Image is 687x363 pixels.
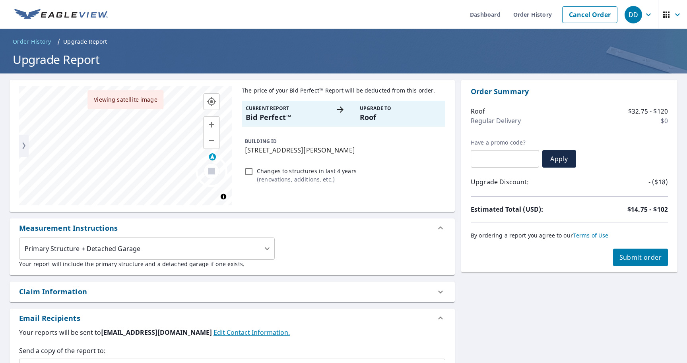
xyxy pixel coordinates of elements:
[245,145,442,155] p: [STREET_ADDRESS][PERSON_NAME]
[19,223,118,234] div: Measurement Instructions
[471,106,485,116] p: Roof
[242,86,445,95] p: The price of your Bid Perfect™ Report will be deducted from this order.
[19,135,29,157] button: Open side panel
[209,153,216,163] div: Drag to rotate, click for north
[19,328,445,337] label: Your reports will be sent to
[10,218,455,237] div: Measurement Instructions
[204,163,219,179] button: Switch to oblique
[246,112,327,123] p: Bid Perfect™
[246,105,327,112] p: Current Report
[549,154,570,163] span: Apply
[360,112,441,123] p: Roof
[13,38,51,46] span: Order History
[471,116,521,126] p: Regular Delivery
[661,116,668,126] p: $0
[94,93,157,107] div: Viewing satellite image
[628,106,668,116] p: $32.75 - $120
[360,105,441,112] p: Upgrade To
[573,232,609,239] a: Terms of Use
[471,177,569,187] p: Upgrade Discount:
[562,6,617,23] a: Cancel Order
[619,253,662,262] span: Submit order
[257,175,357,183] p: ( renovations, additions, etc. )
[14,9,108,21] img: EV Logo
[19,260,445,268] p: Your report will include the primary structure and a detached garage if one exists.
[101,328,213,337] b: [EMAIL_ADDRESS][DOMAIN_NAME]
[627,205,668,214] p: $14.75 - $102
[471,232,668,239] p: By ordering a report you agree to our
[10,35,677,48] nav: breadcrumb
[648,177,668,187] p: - ($18)
[10,282,455,302] div: Claim Information
[57,37,60,46] li: /
[19,313,80,324] div: Email Recipients
[471,205,569,214] p: Estimated Total (USD):
[19,346,445,355] label: Send a copy of the report to:
[10,51,677,68] h1: Upgrade Report
[257,167,357,175] p: Changes to structures in last 4 years
[471,139,539,146] label: Have a promo code?
[204,133,219,149] button: Zoom out
[63,38,107,46] p: Upgrade Report
[542,150,576,168] button: Apply
[625,6,642,23] div: DD
[204,94,219,110] button: Go to your location
[213,328,290,337] a: EditContactInfo
[613,249,668,266] button: Submit order
[19,286,87,297] div: Claim Information
[10,309,455,328] div: Email Recipients
[245,138,277,145] p: BUILDING ID
[10,35,54,48] a: Order History
[19,86,232,205] canvas: Map
[19,237,275,260] div: Primary Structure + Detached Garage
[471,86,668,97] p: Order Summary
[204,117,219,133] button: Zoom in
